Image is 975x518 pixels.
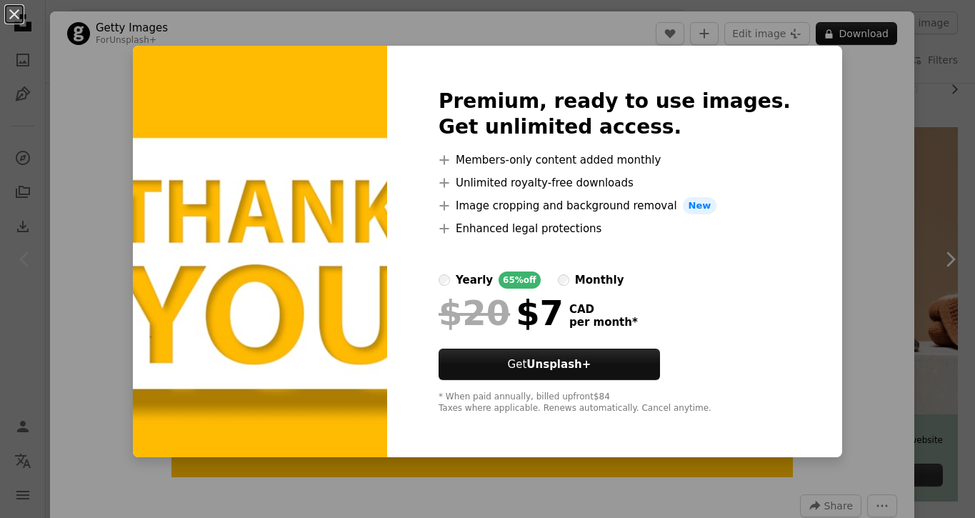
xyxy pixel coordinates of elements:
div: $7 [439,294,564,332]
strong: Unsplash+ [526,358,591,371]
img: premium_photo-1733259823567-9b681f9dd76e [133,46,387,457]
span: New [683,197,717,214]
li: Image cropping and background removal [439,197,791,214]
li: Members-only content added monthly [439,151,791,169]
div: 65% off [499,272,541,289]
input: yearly65%off [439,274,450,286]
button: GetUnsplash+ [439,349,660,380]
div: monthly [575,272,624,289]
div: yearly [456,272,493,289]
span: per month * [569,316,638,329]
span: $20 [439,294,510,332]
span: CAD [569,303,638,316]
input: monthly [558,274,569,286]
li: Unlimited royalty-free downloads [439,174,791,191]
li: Enhanced legal protections [439,220,791,237]
div: * When paid annually, billed upfront $84 Taxes where applicable. Renews automatically. Cancel any... [439,392,791,414]
h2: Premium, ready to use images. Get unlimited access. [439,89,791,140]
